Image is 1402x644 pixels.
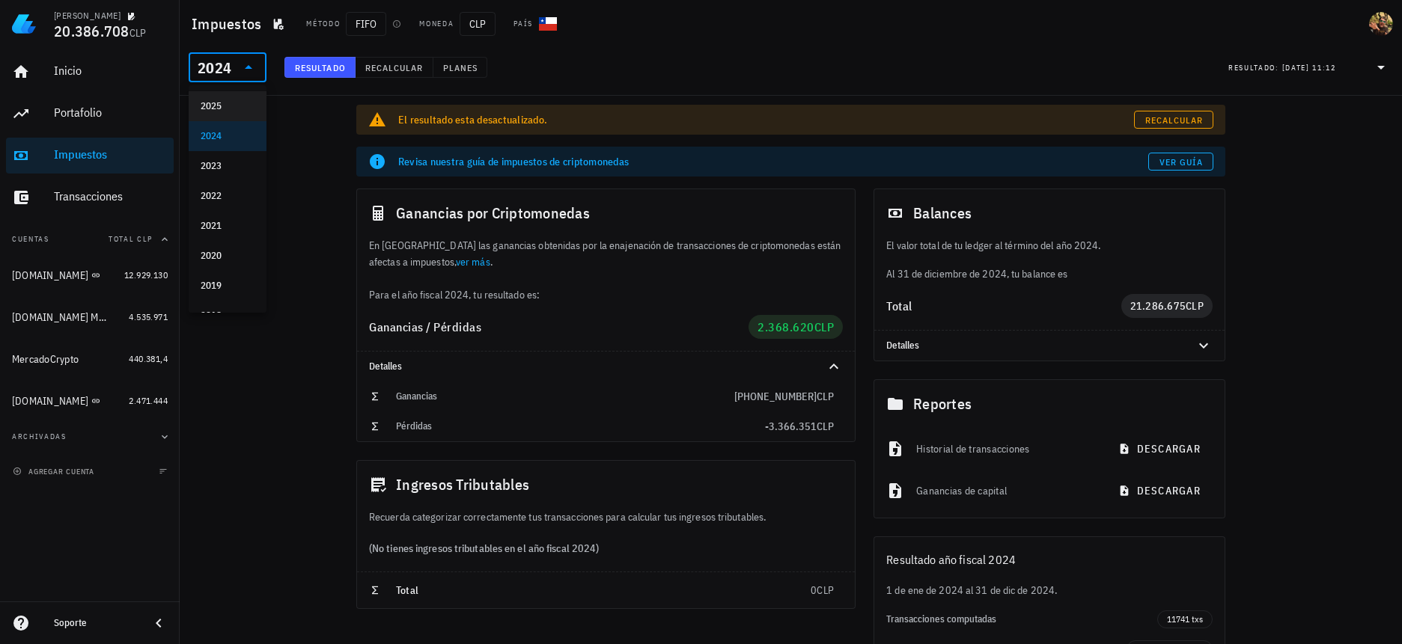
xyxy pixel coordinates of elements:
span: 440.381,4 [129,353,168,364]
span: CLP [1186,299,1204,313]
div: Resultado:[DATE] 11:12 [1219,53,1399,82]
div: Revisa nuestra guía de impuestos de criptomonedas [398,154,1148,169]
div: Ganancias de capital [916,474,1097,507]
span: CLP [817,420,834,433]
div: Transacciones computadas [886,613,1157,625]
span: 0 [811,583,817,597]
button: CuentasTotal CLP [6,221,174,257]
div: Moneda [419,18,454,30]
div: 2021 [201,220,255,232]
a: [DOMAIN_NAME] 12.929.130 [6,257,174,293]
div: [PERSON_NAME] [54,10,121,22]
span: FIFO [346,12,386,36]
a: [DOMAIN_NAME] Margin 4.535.971 [6,299,174,335]
div: Método [306,18,340,30]
span: Planes [442,62,478,73]
div: 2022 [201,190,255,202]
span: Ver guía [1159,156,1204,168]
span: 12.929.130 [124,269,168,280]
div: Inicio [54,64,168,78]
div: avatar [1369,12,1393,36]
div: Recuerda categorizar correctamente tus transacciones para calcular tus ingresos tributables. [357,509,855,525]
span: 4.535.971 [129,311,168,322]
span: Recalcular [1145,114,1204,126]
div: Detalles [886,340,1177,352]
span: Ganancias / Pérdidas [369,319,481,334]
div: [DOMAIN_NAME] Margin [12,311,108,324]
span: 2.471.444 [129,395,168,406]
span: CLP [817,583,834,597]
div: 2018 [201,310,255,322]
span: Recalcular [365,62,424,73]
div: [DATE] 11:12 [1282,61,1336,76]
div: Detalles [874,331,1225,361]
div: [DOMAIN_NAME] [12,395,88,408]
a: Inicio [6,54,174,90]
div: En [GEOGRAPHIC_DATA] las ganancias obtenidas por la enajenación de transacciones de criptomonedas... [357,237,855,303]
div: Pérdidas [396,420,765,432]
div: Historial de transacciones [916,432,1097,465]
button: Planes [433,57,488,78]
button: agregar cuenta [9,464,101,479]
span: Resultado [294,62,346,73]
div: Total [886,300,1121,312]
div: 2019 [201,280,255,292]
div: CL-icon [539,15,557,33]
span: descargar [1121,442,1201,456]
div: Soporte [54,617,138,629]
span: CLP [460,12,496,36]
a: Ver guía [1148,153,1213,171]
a: [DOMAIN_NAME] 2.471.444 [6,383,174,419]
div: Resultado: [1228,58,1282,77]
span: CLP [817,390,834,403]
div: Al 31 de diciembre de 2024, tu balance es [874,237,1225,282]
div: (No tienes ingresos tributables en el año fiscal 2024) [357,525,855,571]
span: 20.386.708 [54,21,129,41]
a: MercadoCrypto 440.381,4 [6,341,174,377]
a: Impuestos [6,138,174,174]
div: Transacciones [54,189,168,203]
div: País [513,18,533,30]
span: 2.368.620 [758,319,814,334]
p: El valor total de tu ledger al término del año 2024. [886,237,1213,254]
div: Reportes [874,380,1225,428]
div: Balances [874,189,1225,237]
div: Portafolio [54,105,168,120]
div: Ingresos Tributables [357,461,855,509]
div: 2020 [201,250,255,262]
div: Detalles [369,361,807,372]
span: -3.366.351 [765,420,817,433]
div: Ganancias [396,390,734,402]
div: 2023 [201,160,255,172]
span: 21.286.675 [1130,299,1186,313]
div: Detalles [357,352,855,381]
div: Ganancias por Criptomonedas [357,189,855,237]
a: Portafolio [6,96,174,132]
div: Impuestos [54,147,168,162]
div: El resultado esta desactualizado. [398,112,1134,127]
span: Total CLP [109,234,153,244]
button: Resultado [284,57,356,78]
button: descargar [1109,435,1213,462]
div: Resultado año fiscal 2024 [874,537,1225,582]
div: MercadoCrypto [12,353,79,366]
div: 1 de ene de 2024 al 31 de dic de 2024. [874,582,1225,598]
div: [DOMAIN_NAME] [12,269,88,282]
div: 2024 [198,61,231,76]
span: [PHONE_NUMBER] [734,390,817,403]
span: agregar cuenta [16,467,94,476]
button: Recalcular [356,57,433,78]
span: CLP [814,319,835,334]
h1: Impuestos [192,12,267,36]
div: 2024 [201,130,255,142]
a: ver más [456,255,490,269]
a: Recalcular [1134,111,1213,129]
img: LedgiFi [12,12,36,36]
div: 2024 [189,52,266,82]
span: Total [396,583,418,597]
span: 11741 txs [1167,611,1203,628]
button: descargar [1109,477,1213,504]
span: descargar [1121,484,1201,497]
a: Transacciones [6,180,174,215]
button: Archivadas [6,419,174,455]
